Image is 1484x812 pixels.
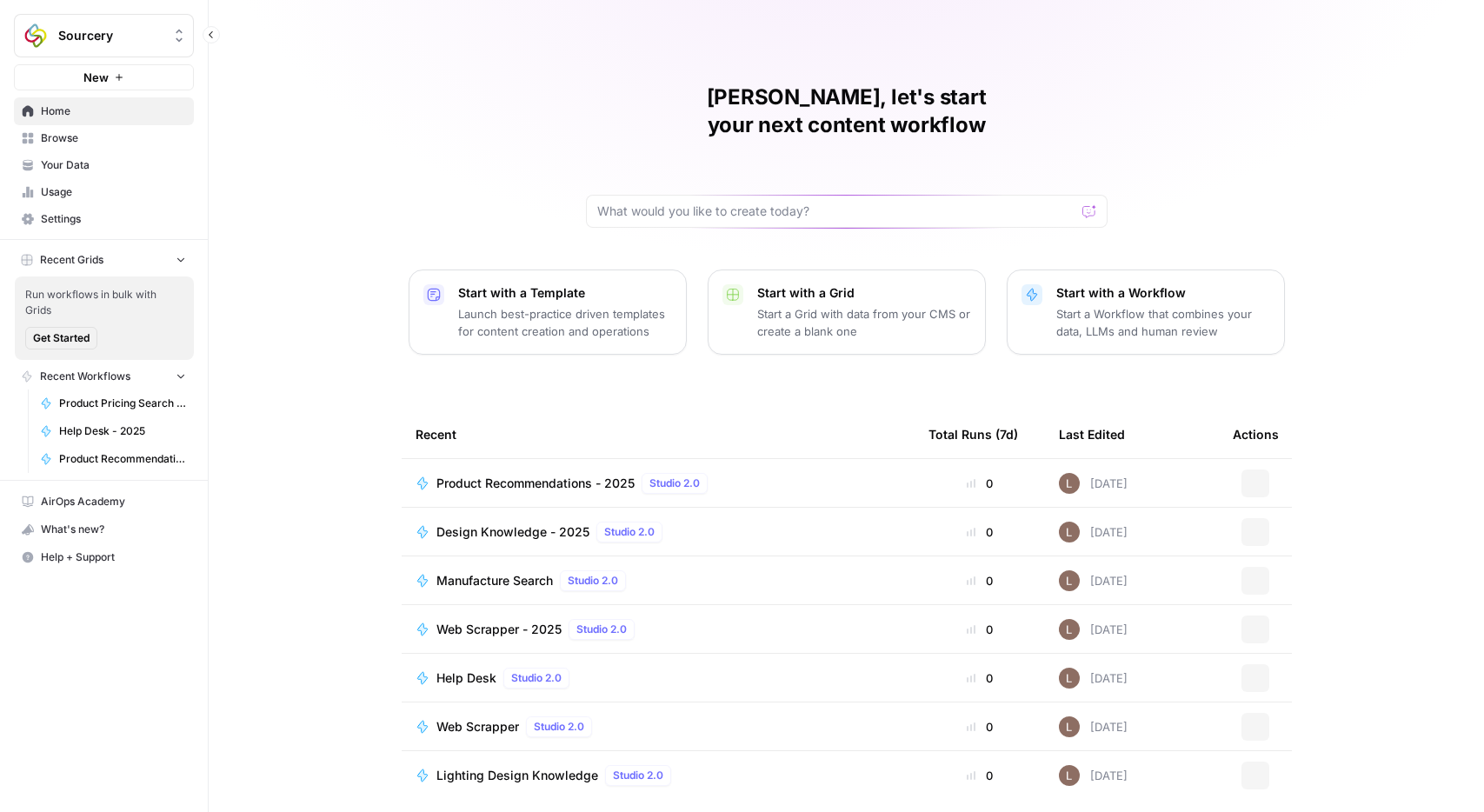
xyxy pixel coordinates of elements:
img: muu6utue8gv7desilo8ikjhuo4fq [1059,619,1080,640]
span: Lighting Design Knowledge [436,767,598,784]
span: Studio 2.0 [649,476,700,491]
button: Start with a WorkflowStart a Workflow that combines your data, LLMs and human review [1007,270,1285,355]
span: Product Pricing Search - 2025 [59,396,186,411]
button: Start with a TemplateLaunch best-practice driven templates for content creation and operations [409,270,687,355]
div: [DATE] [1059,765,1128,786]
div: Recent [416,410,901,458]
a: Browse [14,124,194,152]
div: Total Runs (7d) [928,410,1018,458]
button: New [14,64,194,90]
a: Help Desk - 2025 [32,417,194,445]
span: AirOps Academy [41,494,186,509]
a: Web Scrapper - 2025Studio 2.0 [416,619,901,640]
div: 0 [928,475,1031,492]
span: Recent Workflows [40,369,130,384]
span: Web Scrapper - 2025 [436,621,562,638]
input: What would you like to create today? [597,203,1075,220]
span: Your Data [41,157,186,173]
span: Get Started [33,330,90,346]
span: Studio 2.0 [604,524,655,540]
button: Workspace: Sourcery [14,14,194,57]
p: Start a Grid with data from your CMS or create a blank one [757,305,971,340]
span: Run workflows in bulk with Grids [25,287,183,318]
img: muu6utue8gv7desilo8ikjhuo4fq [1059,473,1080,494]
span: Help + Support [41,549,186,565]
div: What's new? [15,516,193,542]
span: Manufacture Search [436,572,553,589]
div: 0 [928,669,1031,687]
a: Usage [14,178,194,206]
a: AirOps Academy [14,488,194,516]
button: What's new? [14,516,194,543]
span: Product Recommendations - 2025 [436,475,635,492]
button: Recent Grids [14,247,194,273]
div: 0 [928,572,1031,589]
a: Product Recommendations - 2025Studio 2.0 [416,473,901,494]
a: Help DeskStudio 2.0 [416,668,901,689]
span: Studio 2.0 [576,622,627,637]
span: Help Desk - 2025 [59,423,186,439]
span: Usage [41,184,186,200]
a: Lighting Design KnowledgeStudio 2.0 [416,765,901,786]
div: [DATE] [1059,570,1128,591]
p: Start with a Grid [757,284,971,302]
span: Design Knowledge - 2025 [436,523,589,541]
span: Recent Grids [40,252,103,268]
div: [DATE] [1059,716,1128,737]
button: Get Started [25,327,97,349]
img: muu6utue8gv7desilo8ikjhuo4fq [1059,522,1080,542]
div: Last Edited [1059,410,1125,458]
a: Your Data [14,151,194,179]
div: Actions [1233,410,1279,458]
div: 0 [928,767,1031,784]
span: New [83,69,109,86]
a: Web ScrapperStudio 2.0 [416,716,901,737]
div: [DATE] [1059,668,1128,689]
span: Help Desk [436,669,496,687]
a: Settings [14,205,194,233]
div: [DATE] [1059,522,1128,542]
img: muu6utue8gv7desilo8ikjhuo4fq [1059,570,1080,591]
span: Studio 2.0 [568,573,618,589]
button: Start with a GridStart a Grid with data from your CMS or create a blank one [708,270,986,355]
img: muu6utue8gv7desilo8ikjhuo4fq [1059,716,1080,737]
p: Start with a Workflow [1056,284,1270,302]
img: Sourcery Logo [20,20,51,51]
p: Start with a Template [458,284,672,302]
span: Studio 2.0 [511,670,562,686]
div: 0 [928,718,1031,735]
div: [DATE] [1059,473,1128,494]
a: Design Knowledge - 2025Studio 2.0 [416,522,901,542]
span: Settings [41,211,186,227]
a: Product Pricing Search - 2025 [32,389,194,417]
div: 0 [928,523,1031,541]
span: Browse [41,130,186,146]
div: [DATE] [1059,619,1128,640]
a: Product Recommendations - 2025 [32,445,194,473]
span: Sourcery [58,27,163,44]
span: Web Scrapper [436,718,519,735]
a: Home [14,97,194,125]
button: Help + Support [14,543,194,571]
img: muu6utue8gv7desilo8ikjhuo4fq [1059,668,1080,689]
a: Manufacture SearchStudio 2.0 [416,570,901,591]
p: Start a Workflow that combines your data, LLMs and human review [1056,305,1270,340]
span: Studio 2.0 [613,768,663,783]
img: muu6utue8gv7desilo8ikjhuo4fq [1059,765,1080,786]
span: Studio 2.0 [534,719,584,735]
button: Recent Workflows [14,363,194,389]
h1: [PERSON_NAME], let's start your next content workflow [586,83,1108,139]
p: Launch best-practice driven templates for content creation and operations [458,305,672,340]
span: Product Recommendations - 2025 [59,451,186,467]
div: 0 [928,621,1031,638]
span: Home [41,103,186,119]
